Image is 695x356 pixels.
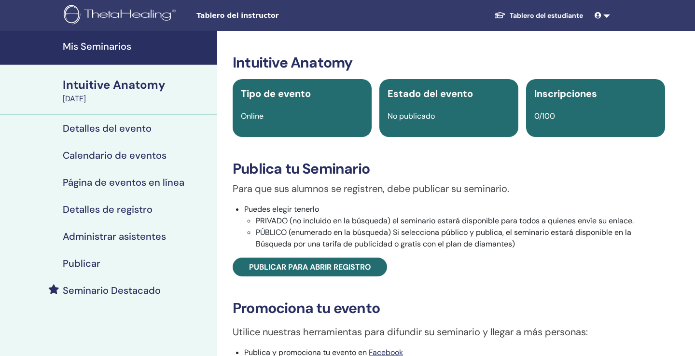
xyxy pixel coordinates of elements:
p: Utilice nuestras herramientas para difundir su seminario y llegar a más personas: [233,325,665,339]
span: Inscripciones [534,87,597,100]
h4: Página de eventos en línea [63,177,184,188]
h4: Detalles del evento [63,123,152,134]
img: graduation-cap-white.svg [494,11,506,19]
span: 0/100 [534,111,555,121]
h4: Detalles de registro [63,204,153,215]
a: Tablero del estudiante [486,7,591,25]
h4: Mis Seminarios [63,41,211,52]
h3: Promociona tu evento [233,300,665,317]
div: [DATE] [63,93,211,105]
img: logo.png [64,5,179,27]
li: Puedes elegir tenerlo [244,204,665,250]
li: PÚBLICO (enumerado en la búsqueda) Si selecciona público y publica, el seminario estará disponibl... [256,227,665,250]
span: No publicado [388,111,435,121]
a: Intuitive Anatomy[DATE] [57,77,217,105]
span: Publicar para abrir registro [249,262,371,272]
p: Para que sus alumnos se registren, debe publicar su seminario. [233,181,665,196]
span: Online [241,111,264,121]
div: Intuitive Anatomy [63,77,211,93]
li: PRIVADO (no incluido en la búsqueda) el seminario estará disponible para todos a quienes envíe su... [256,215,665,227]
span: Tablero del instructor [196,11,341,21]
a: Publicar para abrir registro [233,258,387,276]
h4: Administrar asistentes [63,231,166,242]
h3: Publica tu Seminario [233,160,665,178]
h4: Calendario de eventos [63,150,167,161]
span: Estado del evento [388,87,473,100]
h4: Seminario Destacado [63,285,161,296]
h4: Publicar [63,258,100,269]
span: Tipo de evento [241,87,311,100]
h3: Intuitive Anatomy [233,54,665,71]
